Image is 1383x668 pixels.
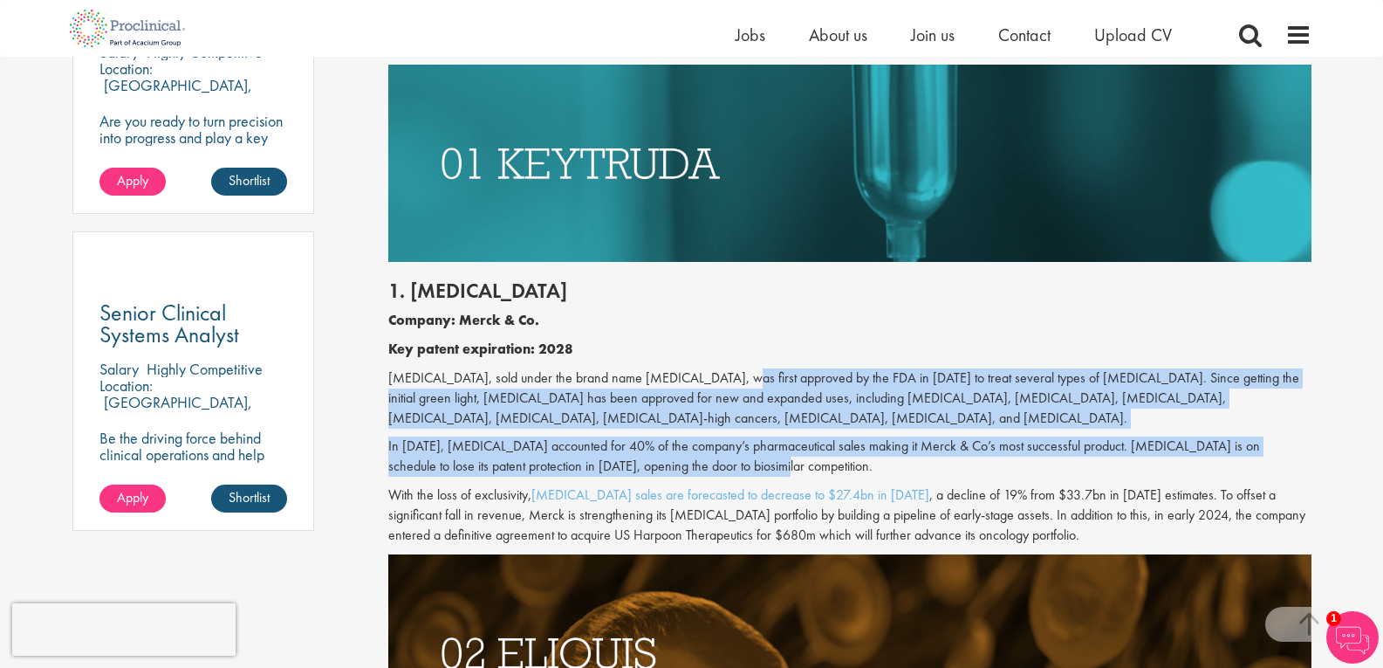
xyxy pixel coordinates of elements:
[99,392,252,429] p: [GEOGRAPHIC_DATA], [GEOGRAPHIC_DATA]
[117,488,148,506] span: Apply
[388,311,539,329] b: Company: Merck & Co.
[1326,611,1341,626] span: 1
[99,59,153,79] span: Location:
[388,437,1311,477] p: In [DATE], [MEDICAL_DATA] accounted for 40% of the company’s pharmaceutical sales making it Merck...
[388,486,1311,546] p: With the loss of exclusivity, , a decline of 19% from $33.7bn in [DATE] estimates. To offset a si...
[388,340,573,358] b: Key patent expiration: 2028
[388,279,1311,302] h2: 1. [MEDICAL_DATA]
[388,368,1311,429] p: [MEDICAL_DATA], sold under the brand name [MEDICAL_DATA], was first approved by the FDA in [DATE]...
[736,24,765,46] a: Jobs
[531,486,929,504] a: [MEDICAL_DATA] sales are forecasted to decrease to $27.4bn in [DATE]
[99,168,166,196] a: Apply
[117,171,148,189] span: Apply
[211,168,287,196] a: Shortlist
[99,75,252,112] p: [GEOGRAPHIC_DATA], [GEOGRAPHIC_DATA]
[1094,24,1172,46] a: Upload CV
[1326,611,1379,664] img: Chatbot
[99,430,288,496] p: Be the driving force behind clinical operations and help shape the future of pharma innovation.
[99,298,239,349] span: Senior Clinical Systems Analyst
[809,24,867,46] a: About us
[99,485,166,513] a: Apply
[99,359,139,379] span: Salary
[147,359,263,379] p: Highly Competitive
[911,24,955,46] a: Join us
[99,113,288,179] p: Are you ready to turn precision into progress and play a key role in shaping the future of pharma...
[12,603,236,656] iframe: reCAPTCHA
[99,302,288,346] a: Senior Clinical Systems Analyst
[211,485,287,513] a: Shortlist
[99,375,153,396] span: Location:
[998,24,1051,46] a: Contact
